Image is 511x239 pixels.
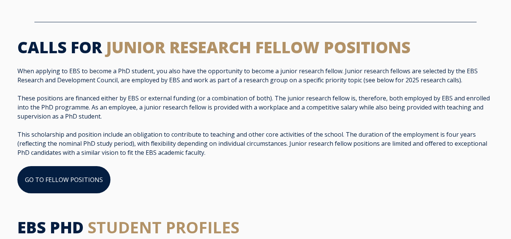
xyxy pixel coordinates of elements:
span: JUNIOR RESEARCH FELLOW POSITIONS [106,36,410,58]
p: This scholarship and position include an obligation to contribute to teaching and other core acti... [17,130,494,157]
a: GO TO FELLOW POSITIONS [17,166,110,193]
p: When applying to EBS to become a PhD student, you also have the opportunity to become a junior re... [17,66,494,85]
p: These positions are financed either by EBS or external funding (or a combination of both). The ju... [17,94,494,121]
h2: CALLS FOR [17,37,494,57]
span: STUDENT PROFILES [88,216,239,238]
h2: EBS PHD [17,217,494,237]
